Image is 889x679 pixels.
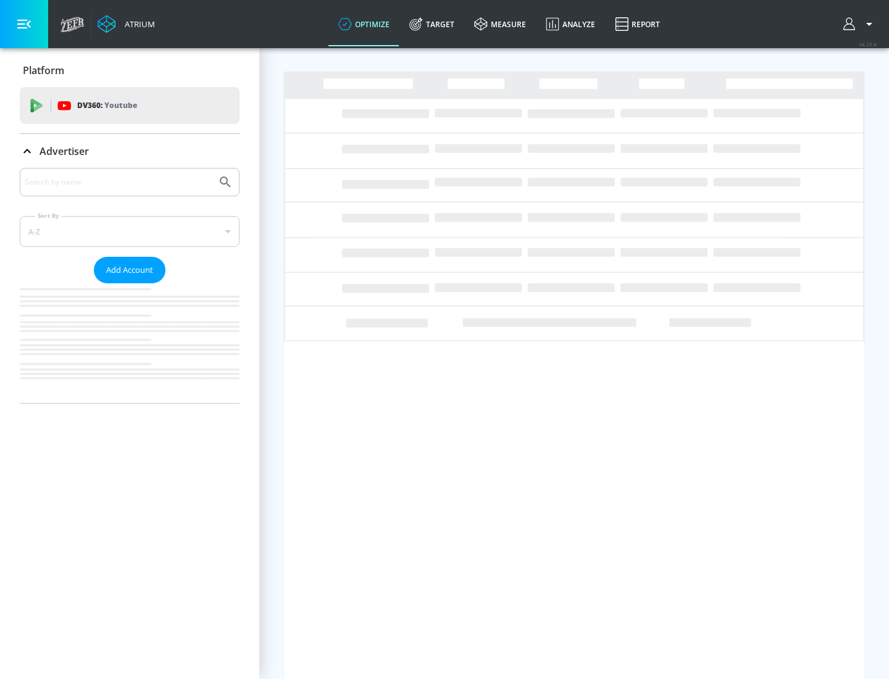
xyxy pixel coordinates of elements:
a: Report [605,2,670,46]
div: Platform [20,53,240,88]
p: DV360: [77,99,137,112]
label: Sort By [35,212,62,220]
button: Add Account [94,257,165,283]
div: A-Z [20,216,240,247]
nav: list of Advertiser [20,283,240,403]
a: measure [464,2,536,46]
p: Advertiser [40,144,89,158]
span: Add Account [106,263,153,277]
p: Youtube [104,99,137,112]
p: Platform [23,64,64,77]
a: Analyze [536,2,605,46]
div: Advertiser [20,168,240,403]
a: optimize [328,2,399,46]
div: Advertiser [20,134,240,169]
div: DV360: Youtube [20,87,240,124]
a: Target [399,2,464,46]
div: Atrium [120,19,155,30]
input: Search by name [25,174,212,190]
span: v 4.25.4 [859,41,877,48]
a: Atrium [98,15,155,33]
